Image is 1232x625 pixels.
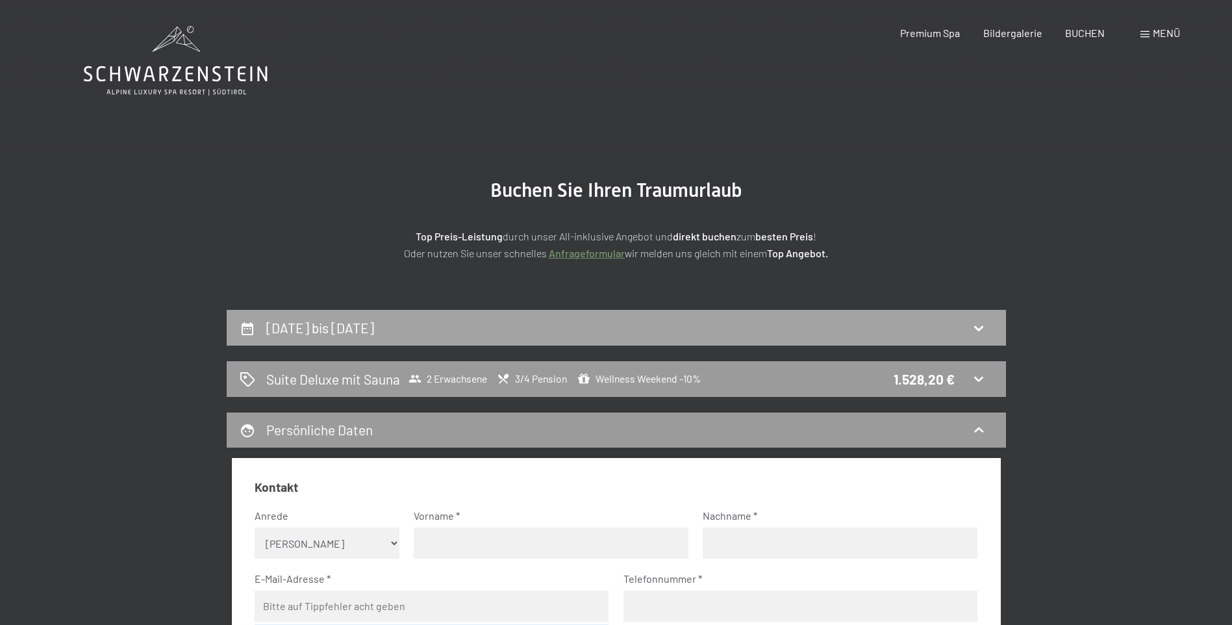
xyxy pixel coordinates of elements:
[266,320,374,336] h2: [DATE] bis [DATE]
[673,230,736,242] strong: direkt buchen
[255,591,609,622] input: Bitte auf Tippfehler acht geben
[1153,27,1180,39] span: Menü
[894,370,955,389] div: 1.528,20 €
[983,27,1042,39] a: Bildergalerie
[497,372,567,385] span: 3/4 Pension
[266,422,373,438] h2: Persönliche Daten
[549,247,625,259] a: Anfrageformular
[266,370,400,389] h2: Suite Deluxe mit Sauna
[409,372,487,385] span: 2 Erwachsene
[490,179,742,201] span: Buchen Sie Ihren Traumurlaub
[255,572,598,586] label: E-Mail-Adresse
[1065,27,1105,39] a: BUCHEN
[623,572,967,586] label: Telefonnummer
[577,372,701,385] span: Wellness Weekend -10%
[255,479,298,496] legend: Kontakt
[292,228,941,261] p: durch unser All-inklusive Angebot und zum ! Oder nutzen Sie unser schnelles wir melden uns gleich...
[416,230,503,242] strong: Top Preis-Leistung
[755,230,813,242] strong: besten Preis
[900,27,960,39] a: Premium Spa
[414,509,678,523] label: Vorname
[767,247,828,259] strong: Top Angebot.
[703,509,967,523] label: Nachname
[255,509,389,523] label: Anrede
